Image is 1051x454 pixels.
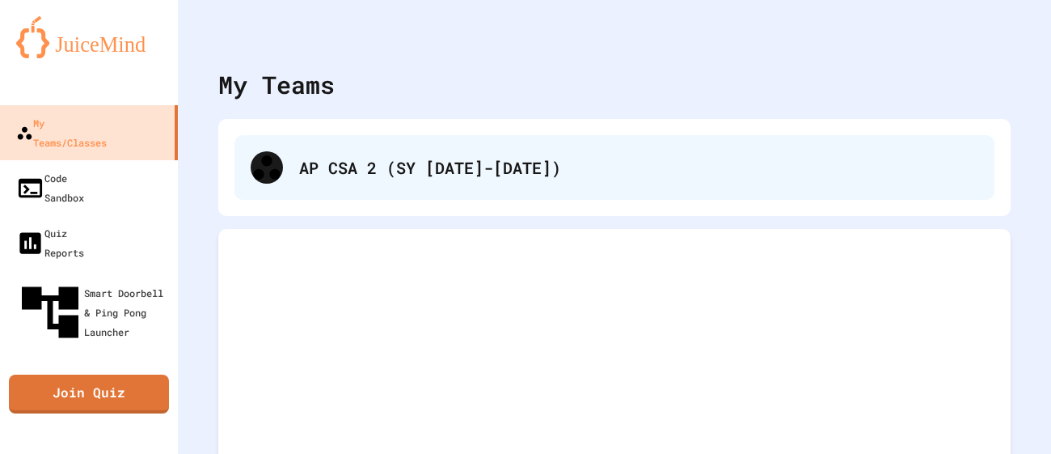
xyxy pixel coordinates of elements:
[218,66,335,103] div: My Teams
[16,113,107,152] div: My Teams/Classes
[234,135,994,200] div: AP CSA 2 (SY [DATE]-[DATE])
[16,278,171,346] div: Smart Doorbell & Ping Pong Launcher
[16,168,84,207] div: Code Sandbox
[16,16,162,58] img: logo-orange.svg
[16,223,84,262] div: Quiz Reports
[299,155,978,180] div: AP CSA 2 (SY [DATE]-[DATE])
[9,375,169,414] a: Join Quiz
